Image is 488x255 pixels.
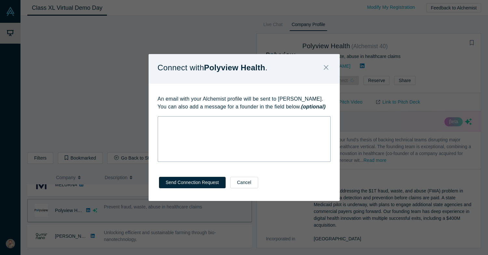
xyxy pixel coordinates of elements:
[204,63,265,72] strong: Polyview Health
[158,61,268,75] p: Connect with .
[158,95,331,111] p: An email with your Alchemist profile will be sent to [PERSON_NAME]. You can also add a message fo...
[301,104,325,109] strong: (optional)
[319,61,333,75] button: Close
[162,119,326,125] div: rdw-editor
[230,177,258,188] button: Cancel
[158,116,331,162] div: rdw-wrapper
[159,177,226,188] button: Send Connection Request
